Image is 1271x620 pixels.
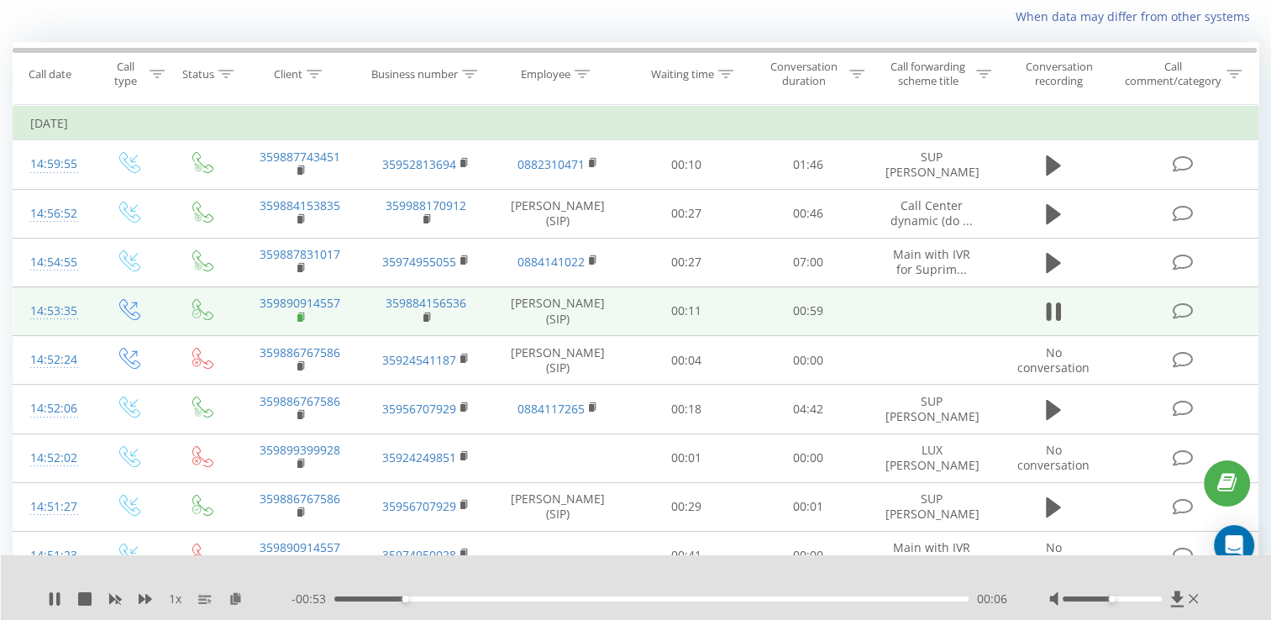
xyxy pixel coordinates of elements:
div: 14:51:27 [30,491,74,523]
td: 00:10 [626,140,748,189]
div: 14:54:55 [30,246,74,279]
span: No conversation [1017,344,1090,376]
span: Call Center dynamic (do ... [890,197,973,229]
div: 14:52:06 [30,392,74,425]
td: [PERSON_NAME] (SIP) [490,336,626,385]
div: 14:52:24 [30,344,74,376]
span: - 00:53 [291,591,334,607]
td: [PERSON_NAME] (SIP) [490,286,626,335]
div: 14:53:35 [30,295,74,328]
a: 35924249851 [382,449,456,465]
td: SUP [PERSON_NAME] [869,385,995,433]
div: Call type [106,60,145,88]
a: 35952813694 [382,156,456,172]
a: 359886767586 [260,491,340,507]
td: 00:00 [747,336,869,385]
td: 00:59 [747,286,869,335]
td: 00:01 [626,433,748,482]
td: 00:41 [626,531,748,580]
td: [PERSON_NAME] (SIP) [490,482,626,531]
td: 00:29 [626,482,748,531]
a: 359884156536 [386,295,466,311]
td: 00:46 [747,189,869,238]
a: 359887831017 [260,246,340,262]
td: [PERSON_NAME] (SIP) [490,189,626,238]
a: 359988170912 [386,197,466,213]
div: 14:56:52 [30,197,74,230]
a: 35974955055 [382,254,456,270]
a: 359884153835 [260,197,340,213]
div: Business number [371,67,458,81]
div: Accessibility label [1109,596,1116,602]
a: 0884141022 [517,254,585,270]
a: 359890914557 [260,295,340,311]
a: 0882310471 [517,156,585,172]
td: 00:18 [626,385,748,433]
td: 00:27 [626,238,748,286]
td: 04:42 [747,385,869,433]
td: 07:00 [747,238,869,286]
a: 35974950028 [382,547,456,563]
a: 359886767586 [260,344,340,360]
td: 00:00 [747,531,869,580]
div: Conversation duration [762,60,845,88]
td: 00:11 [626,286,748,335]
span: Main with IVR for Suprim... [893,539,970,570]
a: 35956707929 [382,498,456,514]
td: [DATE] [13,107,1258,140]
a: 359890914557 [260,539,340,555]
div: 14:59:55 [30,148,74,181]
span: 00:06 [977,591,1007,607]
td: SUP [PERSON_NAME] [869,482,995,531]
div: Call forwarding scheme title [884,60,972,88]
div: Call comment/category [1124,60,1222,88]
a: 35924541187 [382,352,456,368]
div: Employee [521,67,570,81]
td: 01:46 [747,140,869,189]
span: Main with IVR for Suprim... [893,246,970,277]
td: LUX [PERSON_NAME] [869,433,995,482]
div: Status [182,67,214,81]
td: 00:04 [626,336,748,385]
span: 1 x [169,591,181,607]
div: Client [274,67,302,81]
a: 359886767586 [260,393,340,409]
td: 00:01 [747,482,869,531]
div: Open Intercom Messenger [1214,525,1254,565]
div: Call date [29,67,71,81]
a: 359887743451 [260,149,340,165]
span: No conversation [1017,539,1090,570]
a: 35956707929 [382,401,456,417]
span: No conversation [1017,442,1090,473]
a: 0884117265 [517,401,585,417]
div: 14:51:23 [30,539,74,572]
div: Waiting time [651,67,714,81]
div: Conversation recording [1011,60,1108,88]
a: When data may differ from other systems [1016,8,1258,24]
td: SUP [PERSON_NAME] [869,140,995,189]
div: Accessibility label [402,596,409,602]
div: 14:52:02 [30,442,74,475]
td: 00:27 [626,189,748,238]
td: 00:00 [747,433,869,482]
a: 359899399928 [260,442,340,458]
